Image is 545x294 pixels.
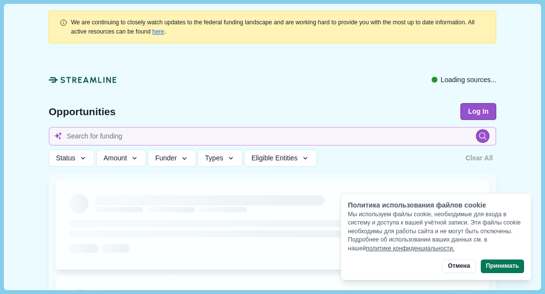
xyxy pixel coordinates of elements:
span: Amount [104,154,127,162]
div: . [71,18,486,36]
button: Funder [148,150,196,167]
span: Funder [155,154,177,162]
font: Мы используем файлы cookie, необходимые для входа в систему и доступа к вашей учётной записи. Эти... [348,211,521,252]
span: Types [205,154,223,162]
button: Log In [460,103,496,120]
span: Loading sources... [441,75,496,85]
span: Opportunities [49,106,116,117]
button: Отмена [442,259,476,273]
a: политике конфиденциальности. [366,245,454,252]
span: Eligible Entities [252,154,298,162]
button: Status [49,150,94,167]
font: Принимать [486,263,519,270]
a: here [152,28,164,35]
button: Принимать [481,259,524,273]
button: Clear All [462,150,496,167]
button: Eligible Entities [244,150,317,167]
button: Types [198,150,242,167]
span: We are continuing to closely watch updates to the federal funding landscape and are working hard ... [71,19,474,35]
span: Status [56,154,75,162]
font: Политика использования файлов cookie [348,201,486,209]
input: Search for funding [49,127,496,146]
button: Amount [96,150,146,167]
font: Отмена [448,263,470,270]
